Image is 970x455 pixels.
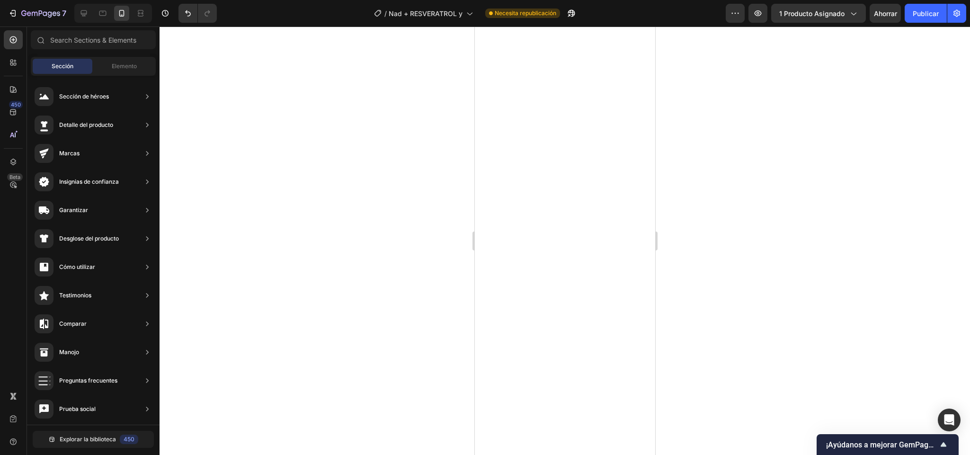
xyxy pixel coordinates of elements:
[59,405,96,412] font: Prueba social
[389,9,463,18] font: Nad + RESVERATROL y
[60,436,116,443] font: Explorar la biblioteca
[31,30,156,49] input: Search Sections & Elements
[62,9,66,18] font: 7
[59,93,109,100] font: Sección de héroes
[59,235,119,242] font: Desglose del producto
[495,9,556,17] font: Necesita republicación
[384,9,387,18] font: /
[11,101,21,108] font: 450
[9,174,20,180] font: Beta
[874,9,897,18] font: Ahorrar
[913,9,939,18] font: Publicar
[59,377,117,384] font: Preguntas frecuentes
[112,62,137,70] font: Elemento
[52,62,73,70] font: Sección
[475,27,655,455] iframe: Área de diseño
[59,150,80,157] font: Marcas
[826,440,938,449] font: ¡Ayúdanos a mejorar GemPages!
[826,440,938,449] span: Help us improve GemPages!
[870,4,901,23] button: Ahorrar
[59,178,119,185] font: Insignias de confianza
[938,409,961,431] div: Abrir Intercom Messenger
[59,320,87,327] font: Comparar
[124,436,134,443] font: 450
[4,4,71,23] button: 7
[59,121,113,128] font: Detalle del producto
[59,263,95,270] font: Cómo utilizar
[33,431,154,448] button: Explorar la biblioteca450
[771,4,866,23] button: 1 producto asignado
[59,292,91,299] font: Testimonios
[59,348,79,356] font: Manojo
[779,9,845,18] font: 1 producto asignado
[826,439,949,450] button: Mostrar encuesta - ¡Ayúdanos a mejorar GemPages!
[59,206,88,214] font: Garantizar
[905,4,947,23] button: Publicar
[178,4,217,23] div: Deshacer/Rehacer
